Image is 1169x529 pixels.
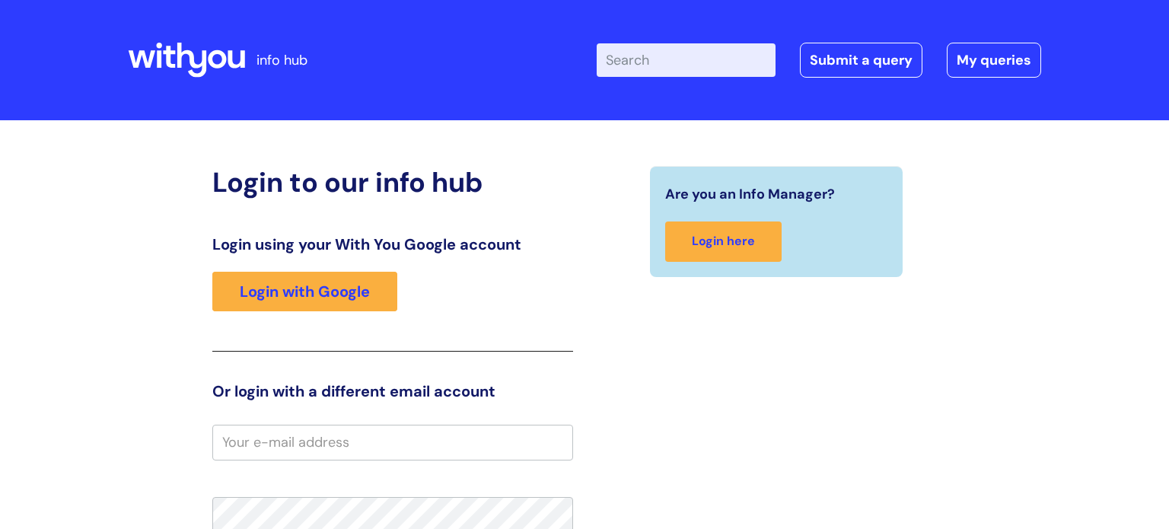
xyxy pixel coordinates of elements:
span: Are you an Info Manager? [665,182,835,206]
input: Your e-mail address [212,425,573,460]
input: Search [597,43,776,77]
a: Login with Google [212,272,397,311]
h3: Login using your With You Google account [212,235,573,253]
a: My queries [947,43,1041,78]
a: Submit a query [800,43,922,78]
h3: Or login with a different email account [212,382,573,400]
h2: Login to our info hub [212,166,573,199]
p: info hub [256,48,307,72]
a: Login here [665,221,782,262]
